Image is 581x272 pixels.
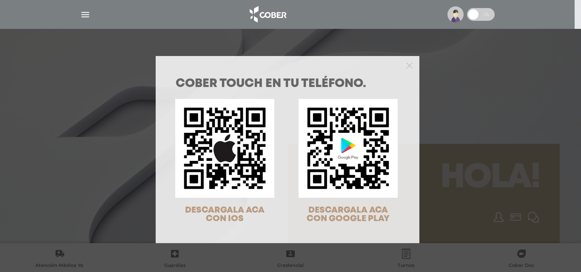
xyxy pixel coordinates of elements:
h1: COBER TOUCH en tu teléfono. [176,78,399,90]
button: Close [406,61,413,69]
span: DESCARGALA ACA CON IOS [185,206,265,223]
span: DESCARGALA ACA CON GOOGLE PLAY [307,206,390,223]
img: qr-code [299,99,398,198]
img: qr-code [175,99,274,198]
